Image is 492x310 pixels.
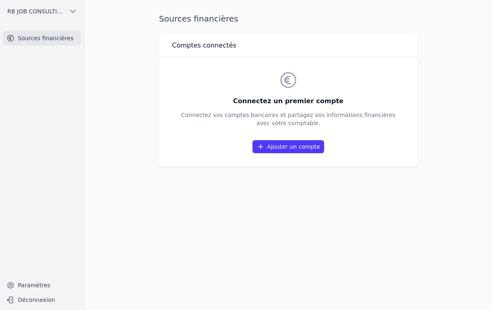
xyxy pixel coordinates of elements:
[3,5,81,18] button: RB JOB CONSULTING BV
[3,293,81,306] button: Déconnexion
[181,111,396,127] p: Connectez vos comptes bancaires et partagez vos informations financières avec votre comptable.
[3,31,81,46] a: Sources financières
[172,41,236,50] h3: Comptes connectés
[3,279,81,292] a: Paramètres
[181,96,396,106] h3: Connectez un premier compte
[159,13,238,24] h1: Sources financières
[7,7,65,15] span: RB JOB CONSULTING BV
[253,140,324,153] a: Ajouter un compte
